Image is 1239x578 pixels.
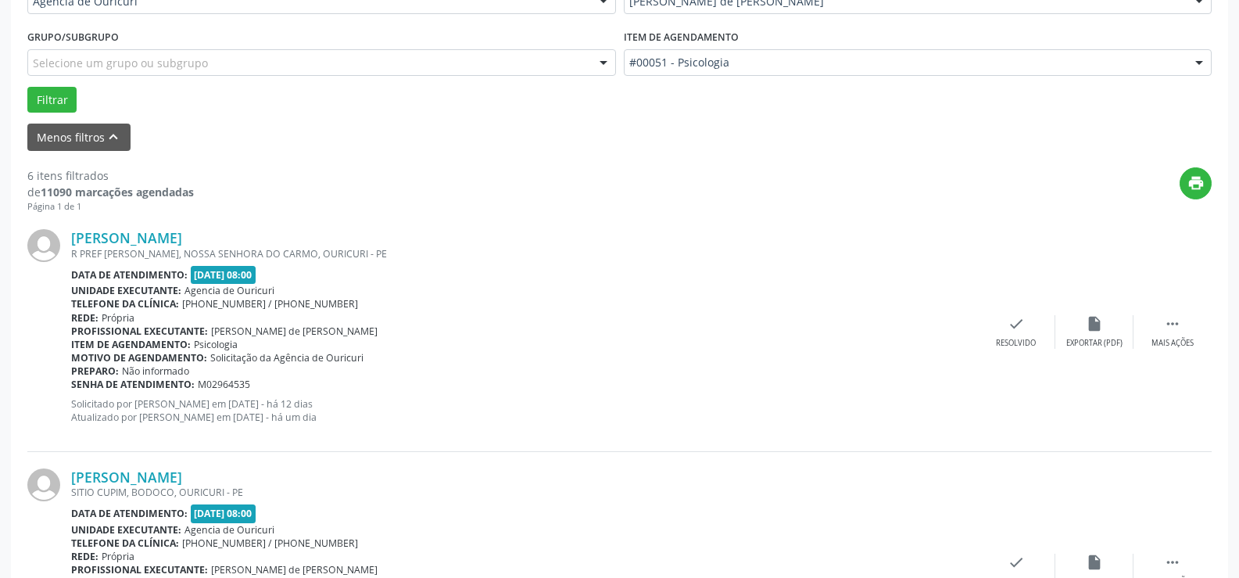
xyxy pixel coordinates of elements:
span: Selecione um grupo ou subgrupo [33,55,208,71]
span: [PERSON_NAME] de [PERSON_NAME] [211,325,378,338]
label: Item de agendamento [624,25,739,49]
b: Telefone da clínica: [71,297,179,311]
img: img [27,469,60,501]
i: keyboard_arrow_up [105,128,122,145]
div: SITIO CUPIM, BODOCO, OURICURI - PE [71,486,977,499]
span: Própria [102,550,134,563]
i: check [1008,315,1025,332]
label: Grupo/Subgrupo [27,25,119,49]
b: Item de agendamento: [71,338,191,351]
img: img [27,229,60,262]
span: [PERSON_NAME] de [PERSON_NAME] [211,563,378,576]
div: Página 1 de 1 [27,200,194,214]
button: Filtrar [27,87,77,113]
i: print [1187,174,1205,192]
span: Solicitação da Agência de Ouricuri [210,351,363,364]
b: Profissional executante: [71,563,208,576]
div: Resolvido [996,338,1036,349]
b: Motivo de agendamento: [71,351,207,364]
b: Preparo: [71,364,119,378]
span: [PHONE_NUMBER] / [PHONE_NUMBER] [182,297,358,311]
b: Rede: [71,550,98,563]
span: [PHONE_NUMBER] / [PHONE_NUMBER] [182,537,358,550]
div: Exportar (PDF) [1066,338,1123,349]
i: check [1008,554,1025,571]
span: #00051 - Psicologia [629,55,1180,70]
b: Rede: [71,311,98,325]
button: print [1180,167,1212,199]
span: [DATE] 08:00 [191,504,256,522]
b: Telefone da clínica: [71,537,179,550]
b: Senha de atendimento: [71,378,195,391]
span: Não informado [122,364,189,378]
span: [DATE] 08:00 [191,266,256,284]
div: Mais ações [1151,338,1194,349]
button: Menos filtroskeyboard_arrow_up [27,124,131,151]
strong: 11090 marcações agendadas [41,185,194,199]
i: insert_drive_file [1086,554,1103,571]
span: Própria [102,311,134,325]
span: Agencia de Ouricuri [184,284,274,297]
b: Data de atendimento: [71,268,188,282]
div: 6 itens filtrados [27,167,194,184]
p: Solicitado por [PERSON_NAME] em [DATE] - há 12 dias Atualizado por [PERSON_NAME] em [DATE] - há u... [71,397,977,424]
b: Profissional executante: [71,325,208,338]
div: de [27,184,194,200]
span: Psicologia [194,338,238,351]
div: R PREF [PERSON_NAME], NOSSA SENHORA DO CARMO, OURICURI - PE [71,247,977,260]
a: [PERSON_NAME] [71,229,182,246]
i:  [1164,315,1181,332]
span: Agencia de Ouricuri [184,523,274,537]
b: Unidade executante: [71,284,181,297]
i: insert_drive_file [1086,315,1103,332]
i:  [1164,554,1181,571]
span: M02964535 [198,378,250,391]
a: [PERSON_NAME] [71,469,182,486]
b: Data de atendimento: [71,507,188,520]
b: Unidade executante: [71,523,181,537]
